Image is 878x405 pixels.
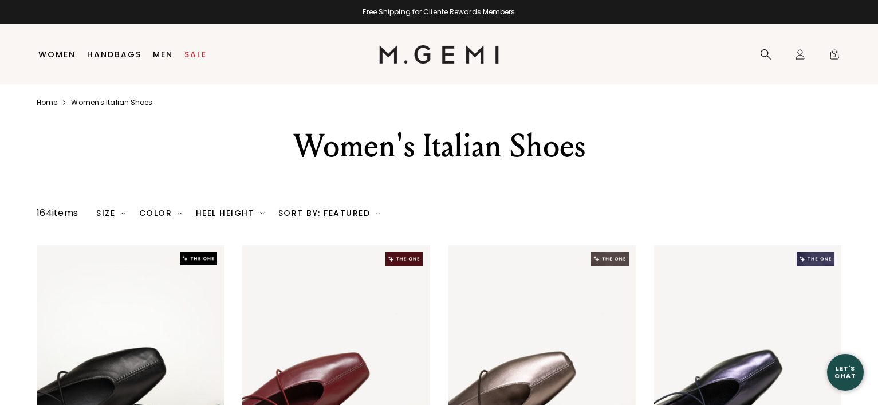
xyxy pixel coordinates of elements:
div: Size [96,209,125,218]
img: The One tag [180,252,217,265]
img: chevron-down.svg [178,211,182,215]
a: Home [37,98,57,107]
img: chevron-down.svg [121,211,125,215]
img: chevron-down.svg [260,211,265,215]
a: Women's italian shoes [71,98,152,107]
div: 164 items [37,206,78,220]
a: Men [153,50,173,59]
div: Women's Italian Shoes [241,125,638,167]
a: Women [38,50,76,59]
a: Sale [184,50,207,59]
a: Handbags [87,50,141,59]
img: M.Gemi [379,45,499,64]
div: Color [139,209,182,218]
span: 0 [829,51,840,62]
div: Sort By: Featured [278,209,380,218]
div: Heel Height [196,209,265,218]
img: chevron-down.svg [376,211,380,215]
div: Let's Chat [827,365,864,379]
